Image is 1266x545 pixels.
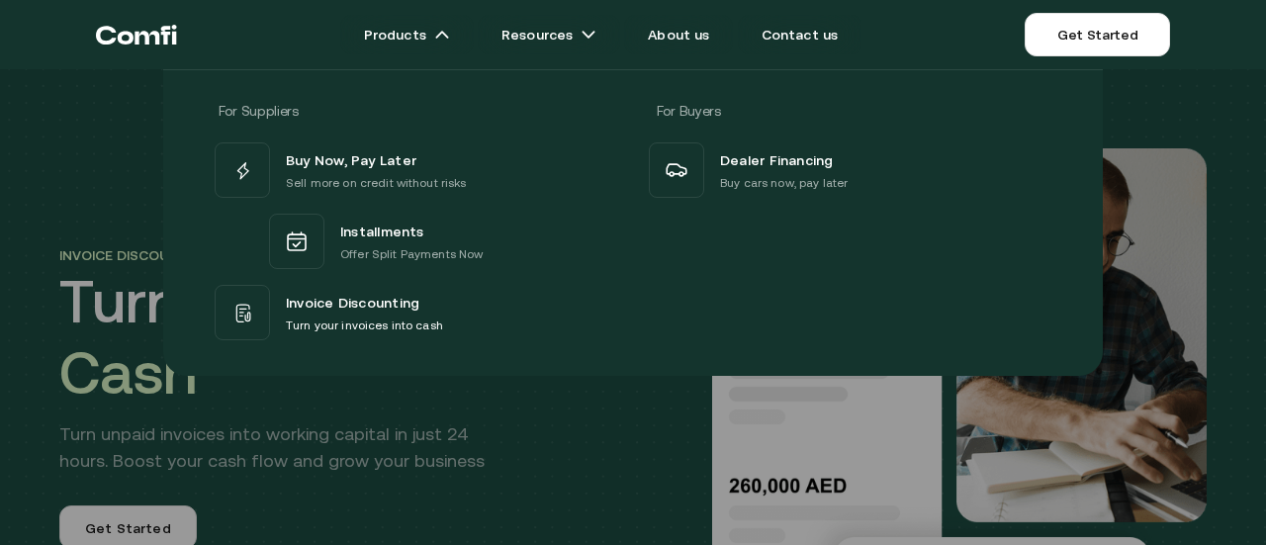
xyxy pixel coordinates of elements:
[286,290,419,316] span: Invoice Discounting
[286,316,443,335] p: Turn your invoices into cash
[478,15,620,54] a: Resourcesarrow icons
[211,281,621,344] a: Invoice DiscountingTurn your invoices into cash
[434,27,450,43] img: arrow icons
[340,244,483,264] p: Offer Split Payments Now
[219,103,298,119] span: For Suppliers
[738,15,862,54] a: Contact us
[720,173,848,193] p: Buy cars now, pay later
[645,138,1055,202] a: Dealer FinancingBuy cars now, pay later
[720,147,834,173] span: Dealer Financing
[96,5,177,64] a: Return to the top of the Comfi home page
[624,15,733,54] a: About us
[340,219,424,244] span: Installments
[581,27,596,43] img: arrow icons
[340,15,474,54] a: Productsarrow icons
[657,103,721,119] span: For Buyers
[286,173,467,193] p: Sell more on credit without risks
[1025,13,1170,56] a: Get Started
[286,147,416,173] span: Buy Now, Pay Later
[211,138,621,202] a: Buy Now, Pay LaterSell more on credit without risks
[211,202,621,281] a: InstallmentsOffer Split Payments Now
